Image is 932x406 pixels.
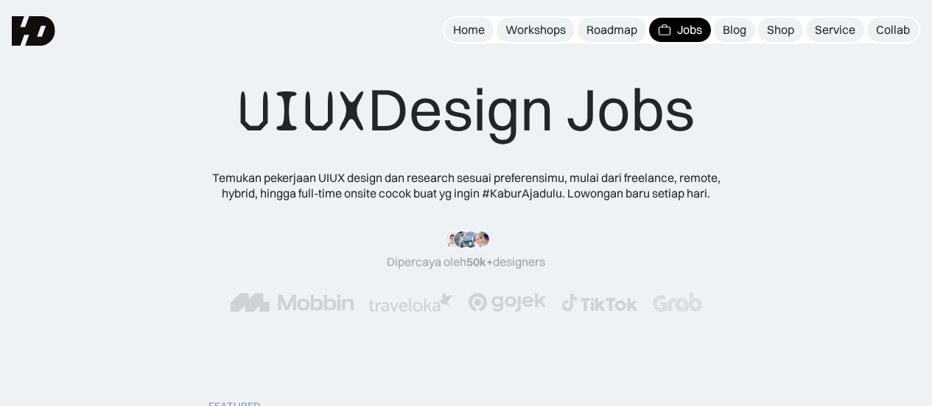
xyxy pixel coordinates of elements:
[387,254,545,270] div: Dipercaya oleh designers
[466,254,493,269] span: 50k+
[444,18,494,42] a: Home
[677,22,702,38] div: Jobs
[806,18,864,42] a: Service
[238,76,368,147] span: UIUX
[238,74,695,147] div: Design Jobs
[714,18,755,42] a: Blog
[497,18,575,42] a: Workshops
[876,22,910,38] div: Collab
[723,22,746,38] div: Blog
[453,22,485,38] div: Home
[815,22,855,38] div: Service
[767,22,794,38] div: Shop
[867,18,919,42] a: Collab
[578,18,646,42] a: Roadmap
[758,18,803,42] a: Shop
[586,22,637,38] div: Roadmap
[201,170,732,201] div: Temukan pekerjaan UIUX design dan research sesuai preferensimu, mulai dari freelance, remote, hyb...
[505,22,566,38] div: Workshops
[649,18,711,42] a: Jobs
